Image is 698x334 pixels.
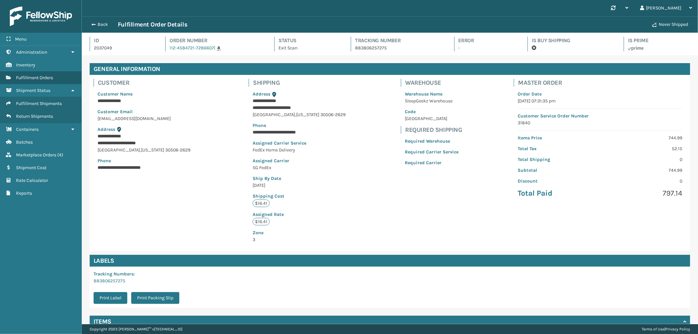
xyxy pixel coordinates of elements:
h4: Shipping [253,79,349,87]
p: Customer Service Order Number [518,113,682,119]
span: Address [253,91,270,97]
p: $16.41 [253,200,270,207]
span: | [214,45,215,51]
button: Back [88,22,118,27]
p: SleepGeekz Warehouse [405,97,458,104]
p: 744.99 [604,167,682,174]
span: Shipment Status [16,88,50,93]
p: Assigned Rate [253,211,346,218]
p: Code [405,108,458,115]
span: [GEOGRAPHIC_DATA] [98,147,140,153]
p: Subtotal [518,167,596,174]
span: Fulfillment Orders [16,75,53,80]
p: [GEOGRAPHIC_DATA] [405,115,458,122]
h4: Status [278,37,339,44]
span: ( 4 ) [57,152,63,158]
span: Fulfillment Shipments [16,101,62,106]
p: 52.15 [604,145,682,152]
span: Address [98,127,115,132]
p: Phone [253,122,346,129]
h4: Required Shipping [405,126,462,134]
p: 883806257275 [355,44,442,51]
p: [EMAIL_ADDRESS][DOMAIN_NAME] [98,115,193,122]
p: Assigned Carrier [253,157,346,164]
h4: Tracking Number [355,37,442,44]
p: Warehouse Name [405,91,458,97]
img: logo [10,7,72,26]
a: 112-4584721-7286607 [170,45,214,51]
h4: Error [458,37,516,44]
h4: Items [94,318,111,325]
span: [GEOGRAPHIC_DATA] [253,112,295,117]
span: Rate Calculator [16,178,48,183]
p: Assigned Carrier Service [253,140,346,147]
button: Never Shipped [648,18,692,31]
p: 744.99 [604,134,682,141]
p: 2037049 [94,44,153,51]
p: Required Warehouse [405,138,458,145]
span: [US_STATE] [296,112,319,117]
h4: General Information [90,63,690,75]
span: Menu [15,36,27,42]
p: $16.41 [253,218,270,225]
h4: Id [94,37,153,44]
h4: Order Number [170,37,262,44]
p: Required Carrier Service [405,149,458,155]
span: Containers [16,127,39,132]
h4: Is Buy Shipping [532,37,612,44]
i: Never Shipped [652,23,657,27]
span: Marketplace Orders [16,152,56,158]
a: Terms of Use [642,327,664,331]
p: 31840 [518,119,682,126]
span: 30506-2629 [165,147,190,153]
a: 883806257275 [94,278,125,284]
h4: Customer [98,79,197,87]
span: Tracking Numbers : [94,271,135,277]
p: Required Carrier [405,159,458,166]
p: 0 [604,178,682,185]
p: Exit Scan [278,44,339,51]
p: [DATE] 07:31:35 pm [518,97,682,104]
p: Zone [253,229,346,236]
span: Batches [16,139,33,145]
p: Phone [98,157,193,164]
p: Shipping Cost [253,193,346,200]
p: 797.14 [604,188,682,198]
p: FedEx Home Delivery [253,147,346,153]
span: Shipment Cost [16,165,46,170]
p: 0 [604,156,682,163]
p: Customer Name [98,91,193,97]
a: Privacy Policy [665,327,690,331]
span: 3 [253,229,346,242]
span: Reports [16,190,32,196]
span: , [140,147,141,153]
span: [US_STATE] [141,147,164,153]
p: Discount [518,178,596,185]
p: SG FedEx [253,164,346,171]
span: , [295,112,296,117]
h4: Labels [90,255,690,267]
a: | [214,45,221,51]
button: Print Packing Slip [131,292,179,304]
h3: Fulfillment Order Details [118,21,187,28]
p: Order Date [518,91,682,97]
p: Items Price [518,134,596,141]
h4: Warehouse [405,79,462,87]
p: Total Shipping [518,156,596,163]
p: [DATE] [253,182,346,189]
p: Total Tax [518,145,596,152]
p: Customer Email [98,108,193,115]
button: Print Label [94,292,127,304]
h4: Master Order [518,79,686,87]
span: Administration [16,49,47,55]
p: Total Paid [518,188,596,198]
p: Ship By Date [253,175,346,182]
p: - [458,44,516,51]
span: Inventory [16,62,35,68]
p: Copyright 2023 [PERSON_NAME]™ v [TECHNICAL_ID] [90,324,182,334]
h4: Is Prime [628,37,690,44]
span: 30506-2629 [320,112,346,117]
div: | [642,324,690,334]
span: Return Shipments [16,114,53,119]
